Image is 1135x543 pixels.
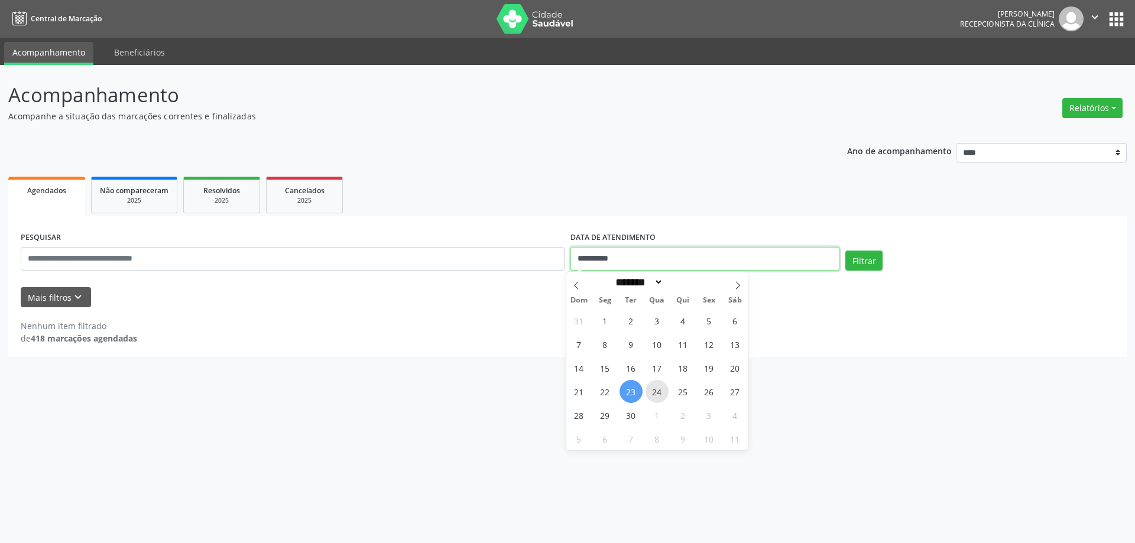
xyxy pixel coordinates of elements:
span: Agendados [27,186,66,196]
span: Ter [618,297,644,304]
span: Qua [644,297,670,304]
p: Acompanhe a situação das marcações correntes e finalizadas [8,110,791,122]
div: 2025 [192,196,251,205]
span: Sex [696,297,722,304]
span: Setembro 8, 2025 [594,333,617,356]
button: apps [1106,9,1127,30]
span: Setembro 9, 2025 [620,333,643,356]
a: Acompanhamento [4,42,93,65]
span: Setembro 28, 2025 [567,404,591,427]
span: Setembro 27, 2025 [724,380,747,403]
span: Agosto 31, 2025 [567,309,591,332]
span: Setembro 2, 2025 [620,309,643,332]
span: Outubro 4, 2025 [724,404,747,427]
label: PESQUISAR [21,229,61,247]
img: img [1059,6,1084,31]
input: Year [663,276,702,288]
span: Setembro 10, 2025 [646,333,669,356]
span: Outubro 1, 2025 [646,404,669,427]
span: Setembro 29, 2025 [594,404,617,427]
a: Beneficiários [106,42,173,63]
i:  [1088,11,1101,24]
i: keyboard_arrow_down [72,291,85,304]
p: Acompanhamento [8,80,791,110]
span: Setembro 20, 2025 [724,356,747,379]
span: Outubro 11, 2025 [724,427,747,450]
span: Outubro 5, 2025 [567,427,591,450]
span: Setembro 23, 2025 [620,380,643,403]
span: Recepcionista da clínica [960,19,1055,29]
span: Setembro 15, 2025 [594,356,617,379]
span: Outubro 6, 2025 [594,427,617,450]
span: Resolvidos [203,186,240,196]
span: Setembro 13, 2025 [724,333,747,356]
span: Setembro 5, 2025 [698,309,721,332]
span: Cancelados [285,186,325,196]
span: Setembro 6, 2025 [724,309,747,332]
button: Filtrar [845,251,883,271]
div: Nenhum item filtrado [21,320,137,332]
span: Outubro 9, 2025 [672,427,695,450]
span: Setembro 22, 2025 [594,380,617,403]
span: Outubro 2, 2025 [672,404,695,427]
label: DATA DE ATENDIMENTO [570,229,656,247]
span: Setembro 1, 2025 [594,309,617,332]
span: Dom [566,297,592,304]
span: Setembro 17, 2025 [646,356,669,379]
div: 2025 [275,196,334,205]
span: Outubro 8, 2025 [646,427,669,450]
span: Setembro 14, 2025 [567,356,591,379]
span: Central de Marcação [31,14,102,24]
span: Setembro 24, 2025 [646,380,669,403]
strong: 418 marcações agendadas [31,333,137,344]
button: Relatórios [1062,98,1123,118]
span: Setembro 7, 2025 [567,333,591,356]
div: 2025 [100,196,168,205]
span: Setembro 3, 2025 [646,309,669,332]
span: Seg [592,297,618,304]
button:  [1084,6,1106,31]
span: Outubro 3, 2025 [698,404,721,427]
a: Central de Marcação [8,9,102,28]
span: Setembro 18, 2025 [672,356,695,379]
span: Setembro 11, 2025 [672,333,695,356]
select: Month [612,276,664,288]
span: Setembro 30, 2025 [620,404,643,427]
span: Setembro 25, 2025 [672,380,695,403]
p: Ano de acompanhamento [847,143,952,158]
button: Mais filtroskeyboard_arrow_down [21,287,91,308]
span: Setembro 21, 2025 [567,380,591,403]
span: Setembro 4, 2025 [672,309,695,332]
span: Não compareceram [100,186,168,196]
span: Qui [670,297,696,304]
div: [PERSON_NAME] [960,9,1055,19]
span: Sáb [722,297,748,304]
span: Setembro 26, 2025 [698,380,721,403]
span: Setembro 12, 2025 [698,333,721,356]
span: Setembro 16, 2025 [620,356,643,379]
span: Setembro 19, 2025 [698,356,721,379]
span: Outubro 7, 2025 [620,427,643,450]
span: Outubro 10, 2025 [698,427,721,450]
div: de [21,332,137,344]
